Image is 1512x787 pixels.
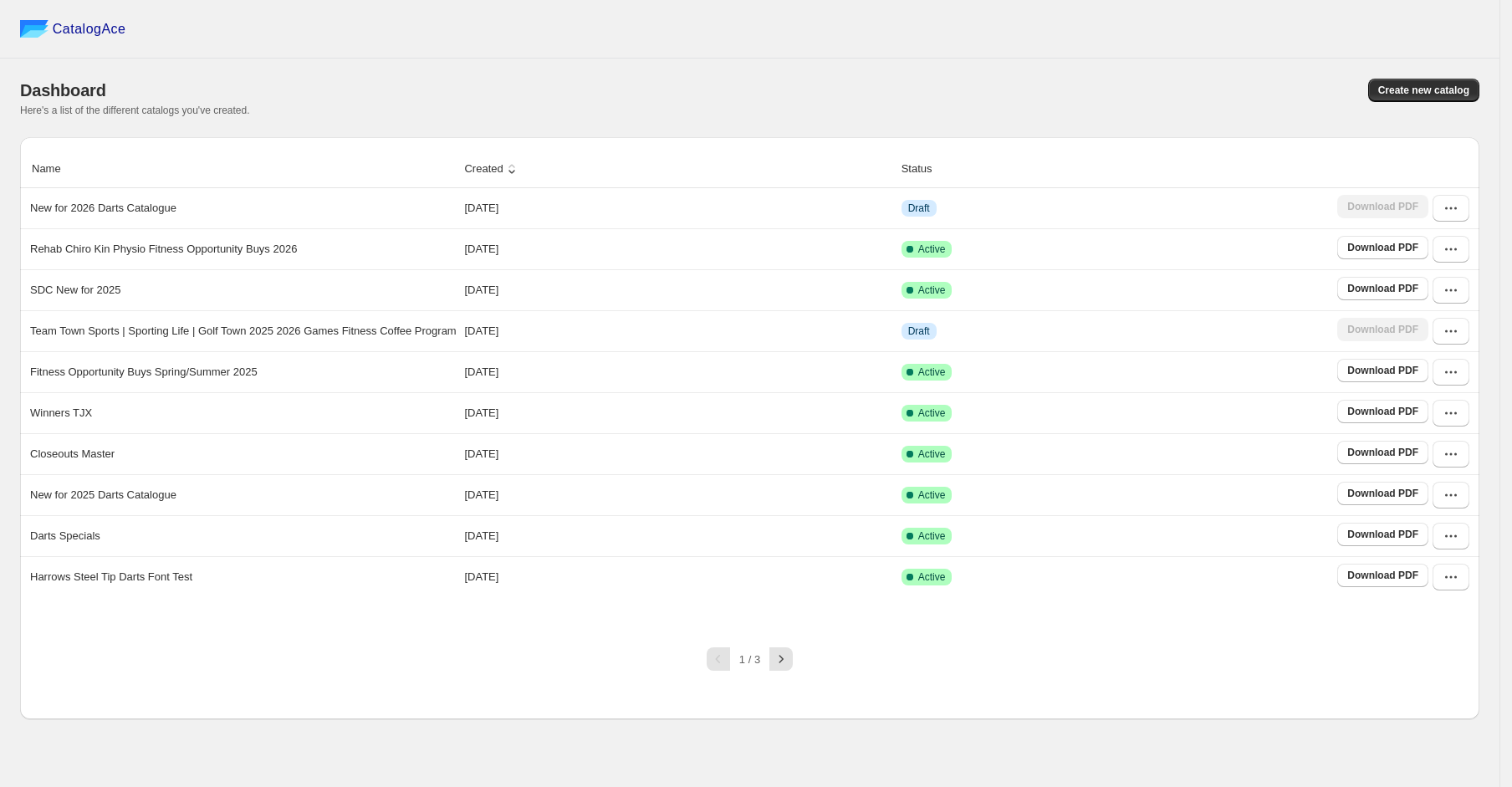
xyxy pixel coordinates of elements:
a: Download PDF [1337,482,1428,505]
button: Status [899,153,952,185]
span: Download PDF [1347,528,1418,541]
p: Rehab Chiro Kin Physio Fitness Opportunity Buys 2026 [30,241,297,258]
span: Download PDF [1347,364,1418,377]
img: catalog ace [20,20,49,38]
span: Download PDF [1347,487,1418,500]
a: Download PDF [1337,400,1428,423]
span: Active [918,447,946,461]
td: [DATE] [459,228,896,269]
span: Active [918,488,946,502]
td: [DATE] [459,269,896,310]
p: SDC New for 2025 [30,282,120,299]
span: Active [918,406,946,420]
a: Download PDF [1337,359,1428,382]
a: Download PDF [1337,441,1428,464]
p: New for 2025 Darts Catalogue [30,487,176,503]
a: Download PDF [1337,564,1428,587]
span: Active [918,284,946,297]
span: Draft [908,325,930,338]
td: [DATE] [459,392,896,433]
p: Winners TJX [30,405,92,422]
span: Download PDF [1347,569,1418,582]
span: CatalogAce [53,21,126,38]
p: New for 2026 Darts Catalogue [30,200,176,217]
button: Name [29,153,80,185]
span: Active [918,570,946,584]
td: [DATE] [459,556,896,597]
a: Download PDF [1337,277,1428,300]
td: [DATE] [459,351,896,392]
td: [DATE] [459,474,896,515]
span: Create new catalog [1378,84,1469,97]
span: Active [918,365,946,379]
a: Download PDF [1337,523,1428,546]
td: [DATE] [459,433,896,474]
td: [DATE] [459,515,896,556]
p: Team Town Sports | Sporting Life | Golf Town 2025 2026 Games Fitness Coffee Program [30,323,457,340]
span: Active [918,243,946,256]
button: Created [462,153,522,185]
span: Download PDF [1347,282,1418,295]
p: Fitness Opportunity Buys Spring/Summer 2025 [30,364,258,381]
p: Darts Specials [30,528,100,544]
a: Download PDF [1337,236,1428,259]
span: Download PDF [1347,241,1418,254]
p: Harrows Steel Tip Darts Font Test [30,569,192,585]
p: Closeouts Master [30,446,115,462]
span: Dashboard [20,81,106,100]
span: Here's a list of the different catalogs you've created. [20,105,250,116]
span: 1 / 3 [739,653,760,666]
td: [DATE] [459,188,896,228]
span: Download PDF [1347,405,1418,418]
button: Create new catalog [1368,79,1479,102]
span: Active [918,529,946,543]
span: Draft [908,202,930,215]
td: [DATE] [459,310,896,351]
span: Download PDF [1347,446,1418,459]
